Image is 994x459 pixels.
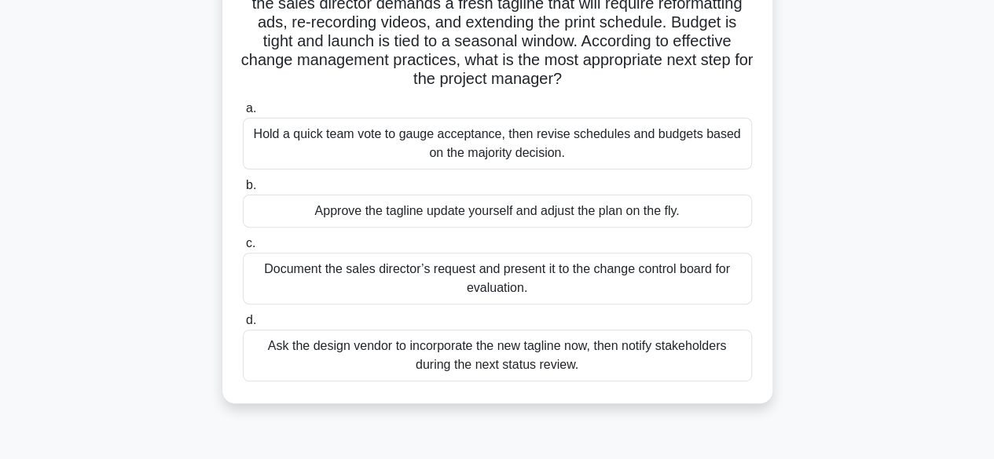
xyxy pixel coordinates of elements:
[243,195,752,228] div: Approve the tagline update yourself and adjust the plan on the fly.
[246,178,256,191] span: b.
[243,118,752,169] div: Hold a quick team vote to gauge acceptance, then revise schedules and budgets based on the majori...
[246,313,256,326] span: d.
[246,101,256,115] span: a.
[243,330,752,381] div: Ask the design vendor to incorporate the new tagline now, then notify stakeholders during the nex...
[246,236,255,250] span: c.
[243,253,752,304] div: Document the sales director’s request and present it to the change control board for evaluation.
